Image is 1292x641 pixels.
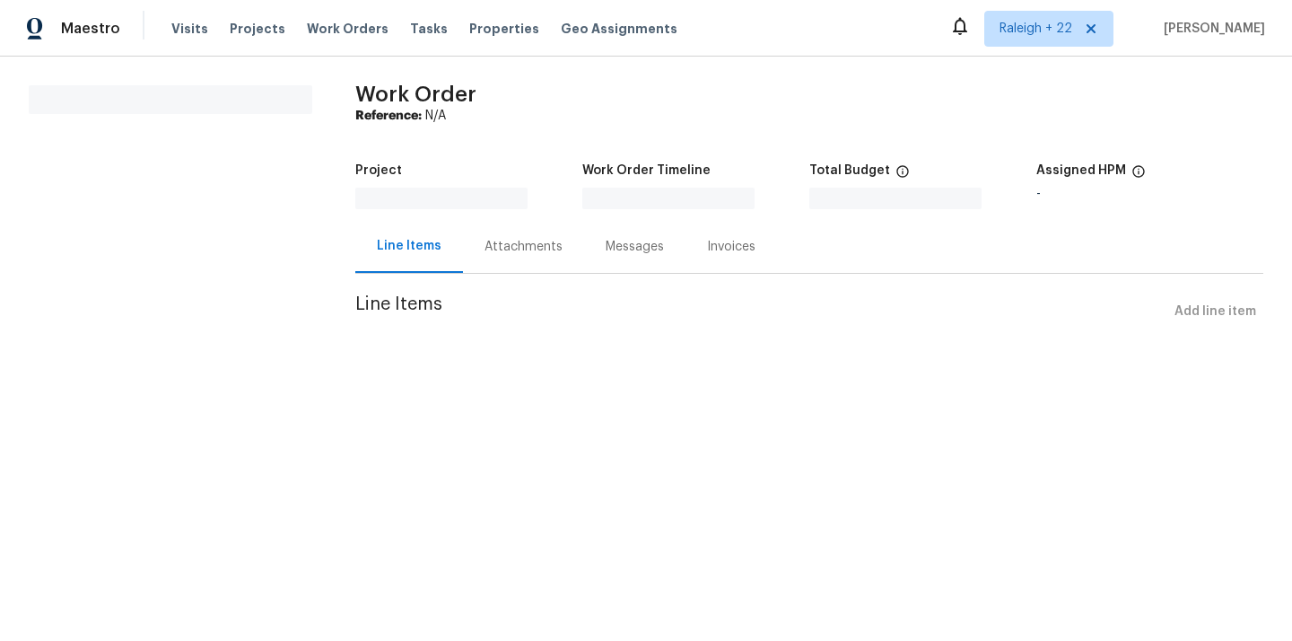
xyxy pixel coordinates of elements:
[606,238,664,256] div: Messages
[355,110,422,122] b: Reference:
[1036,164,1126,177] h5: Assigned HPM
[484,238,563,256] div: Attachments
[582,164,711,177] h5: Work Order Timeline
[355,83,476,105] span: Work Order
[561,20,677,38] span: Geo Assignments
[377,237,441,255] div: Line Items
[355,164,402,177] h5: Project
[1131,164,1146,188] span: The hpm assigned to this work order.
[355,295,1167,329] span: Line Items
[355,107,1263,125] div: N/A
[1000,20,1072,38] span: Raleigh + 22
[230,20,285,38] span: Projects
[895,164,910,188] span: The total cost of line items that have been proposed by Opendoor. This sum includes line items th...
[410,22,448,35] span: Tasks
[707,238,755,256] div: Invoices
[307,20,388,38] span: Work Orders
[469,20,539,38] span: Properties
[1157,20,1265,38] span: [PERSON_NAME]
[61,20,120,38] span: Maestro
[171,20,208,38] span: Visits
[1036,188,1263,200] div: -
[809,164,890,177] h5: Total Budget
